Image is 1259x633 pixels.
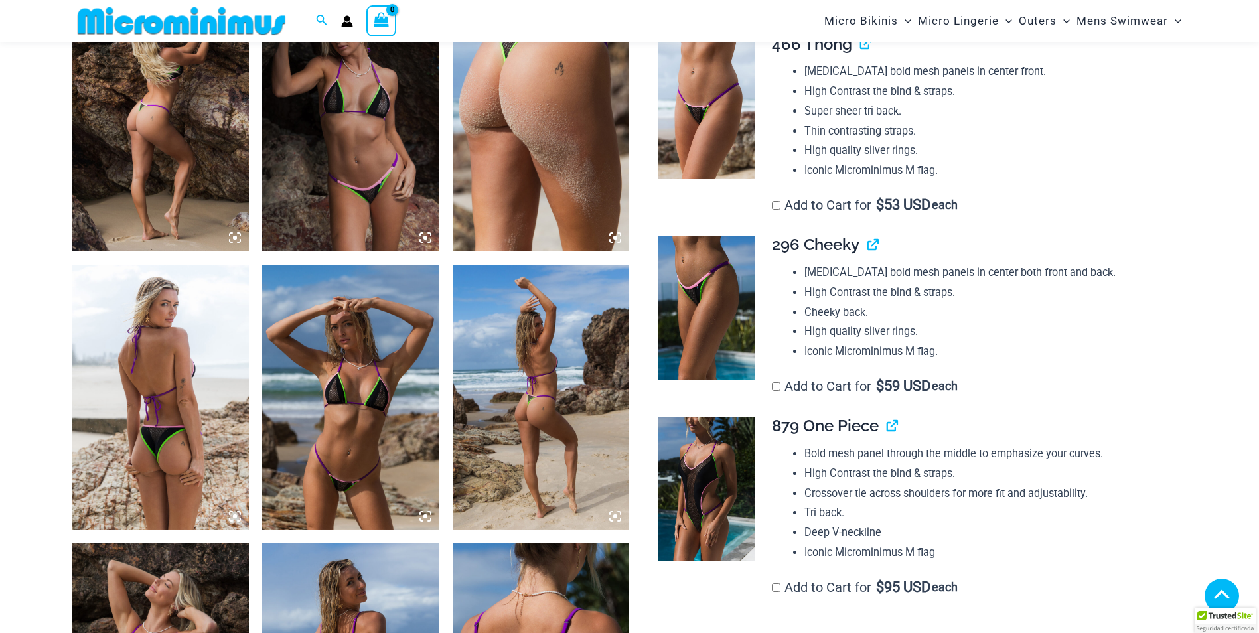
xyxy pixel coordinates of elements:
a: Search icon link [316,13,328,29]
span: Menu Toggle [898,4,911,38]
span: $ [876,378,884,394]
li: Deep V-neckline [804,523,1176,543]
img: Reckless Neon Crush Black Neon 879 One Piece [658,417,755,561]
label: Add to Cart for [772,378,958,394]
img: Reckless Neon Crush Black Neon 296 Cheeky [658,236,755,380]
li: High quality silver rings. [804,141,1176,161]
a: Account icon link [341,15,353,27]
li: High Contrast the bind & straps. [804,464,1176,484]
a: Micro LingerieMenu ToggleMenu Toggle [915,4,1015,38]
a: View Shopping Cart, empty [366,5,397,36]
nav: Site Navigation [819,2,1187,40]
span: 53 USD [876,198,930,212]
a: Micro BikinisMenu ToggleMenu Toggle [821,4,915,38]
span: Mens Swimwear [1076,4,1168,38]
span: each [932,198,958,212]
span: Menu Toggle [1057,4,1070,38]
span: Micro Bikinis [824,4,898,38]
img: Reckless Neon Crush Black Neon 306 Tri Top 466 Thong [262,265,439,530]
li: High quality silver rings. [804,322,1176,342]
img: Reckless Neon Crush Black Neon 306 Tri Top 466 Thong [453,265,630,530]
span: 879 One Piece [772,416,879,435]
li: Tri back. [804,503,1176,523]
span: each [932,581,958,594]
span: $ [876,579,884,595]
li: High Contrast the bind & straps. [804,283,1176,303]
li: [MEDICAL_DATA] bold mesh panels in center both front and back. [804,263,1176,283]
span: Outers [1019,4,1057,38]
li: Cheeky back. [804,303,1176,322]
input: Add to Cart for$59 USD each [772,382,780,391]
li: [MEDICAL_DATA] bold mesh panels in center front. [804,62,1176,82]
span: 95 USD [876,581,930,594]
label: Add to Cart for [772,197,958,213]
li: Thin contrasting straps. [804,121,1176,141]
li: High Contrast the bind & straps. [804,82,1176,102]
img: Reckless Neon Crush Black Neon 466 Thong [658,35,755,180]
a: Mens SwimwearMenu ToggleMenu Toggle [1073,4,1185,38]
li: Crossover tie across shoulders for more fit and adjustability. [804,484,1176,504]
span: $ [876,196,884,213]
span: 59 USD [876,380,930,393]
label: Add to Cart for [772,579,958,595]
input: Add to Cart for$95 USD each [772,583,780,592]
input: Add to Cart for$53 USD each [772,201,780,210]
img: MM SHOP LOGO FLAT [72,6,291,36]
span: Menu Toggle [999,4,1012,38]
li: Iconic Microminimus M flag [804,543,1176,563]
span: Menu Toggle [1168,4,1181,38]
div: TrustedSite Certified [1195,608,1256,633]
li: Bold mesh panel through the middle to emphasize your curves. [804,444,1176,464]
span: 296 Cheeky [772,235,859,254]
li: Super sheer tri back. [804,102,1176,121]
a: OutersMenu ToggleMenu Toggle [1015,4,1073,38]
span: Micro Lingerie [918,4,999,38]
span: 466 Thong [772,35,852,54]
li: Iconic Microminimus M flag. [804,161,1176,180]
li: Iconic Microminimus M flag. [804,342,1176,362]
span: each [932,380,958,393]
img: Reckless Neon Crush Black Neon 306 Tri Top 296 Cheeky [72,265,250,530]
